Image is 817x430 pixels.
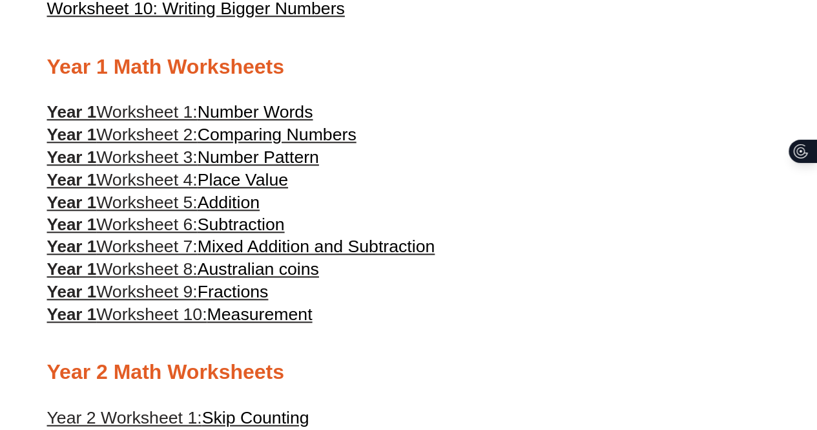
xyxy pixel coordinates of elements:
[96,237,198,256] span: Worksheet 7:
[207,305,312,324] span: Measurement
[96,170,198,189] span: Worksheet 4:
[47,193,260,212] a: Year 1Worksheet 5:Addition
[198,147,319,167] span: Number Pattern
[47,215,285,234] a: Year 1Worksheet 6:Subtraction
[47,237,435,256] a: Year 1Worksheet 7:Mixed Addition and Subtraction
[198,102,313,122] span: Number Words
[47,282,269,301] a: Year 1Worksheet 9:Fractions
[47,408,202,427] span: Year 2 Worksheet 1:
[47,54,770,81] h2: Year 1 Math Worksheets
[752,368,817,430] iframe: Chat Widget
[198,125,357,144] span: Comparing Numbers
[96,125,198,144] span: Worksheet 2:
[96,147,198,167] span: Worksheet 3:
[47,125,357,144] a: Year 1Worksheet 2:Comparing Numbers
[47,359,770,386] h2: Year 2 Math Worksheets
[198,215,285,234] span: Subtraction
[96,193,198,212] span: Worksheet 5:
[198,282,269,301] span: Fractions
[47,408,309,427] a: Year 2 Worksheet 1:Skip Counting
[198,193,260,212] span: Addition
[96,102,198,122] span: Worksheet 1:
[47,102,313,122] a: Year 1Worksheet 1:Number Words
[96,282,198,301] span: Worksheet 9:
[47,170,288,189] a: Year 1Worksheet 4:Place Value
[96,259,198,279] span: Worksheet 8:
[47,259,319,279] a: Year 1Worksheet 8:Australian coins
[96,215,198,234] span: Worksheet 6:
[198,237,435,256] span: Mixed Addition and Subtraction
[47,147,319,167] a: Year 1Worksheet 3:Number Pattern
[198,170,288,189] span: Place Value
[96,305,207,324] span: Worksheet 10:
[202,408,309,427] span: Skip Counting
[47,305,313,324] a: Year 1Worksheet 10:Measurement
[198,259,319,279] span: Australian coins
